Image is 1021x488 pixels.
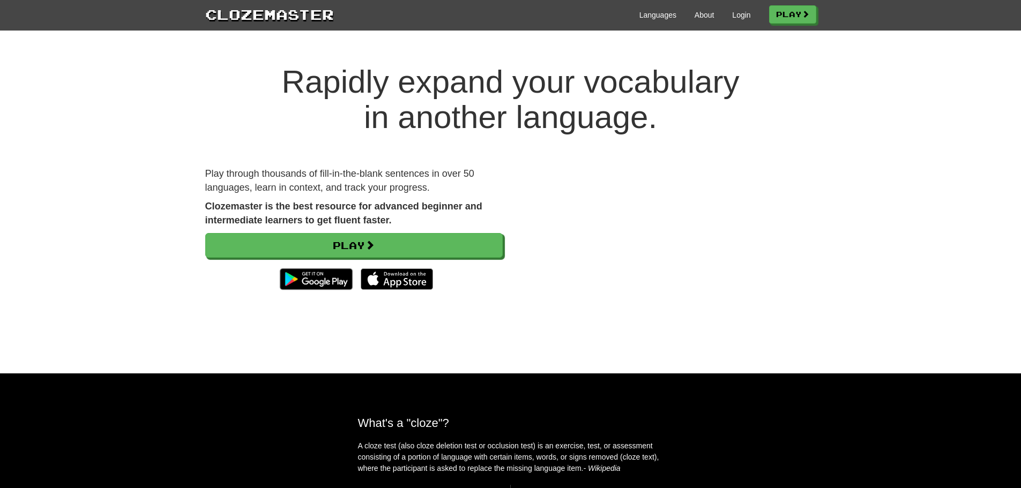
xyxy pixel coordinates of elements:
[274,263,357,295] img: Get it on Google Play
[205,233,503,258] a: Play
[639,10,676,20] a: Languages
[361,268,433,290] img: Download_on_the_App_Store_Badge_US-UK_135x40-25178aeef6eb6b83b96f5f2d004eda3bffbb37122de64afbaef7...
[358,416,664,430] h2: What's a "cloze"?
[732,10,750,20] a: Login
[205,4,334,24] a: Clozemaster
[358,440,664,474] p: A cloze test (also cloze deletion test or occlusion test) is an exercise, test, or assessment con...
[205,201,482,226] strong: Clozemaster is the best resource for advanced beginner and intermediate learners to get fluent fa...
[584,464,621,472] em: - Wikipedia
[205,167,503,194] p: Play through thousands of fill-in-the-blank sentences in over 50 languages, learn in context, and...
[695,10,714,20] a: About
[769,5,816,24] a: Play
